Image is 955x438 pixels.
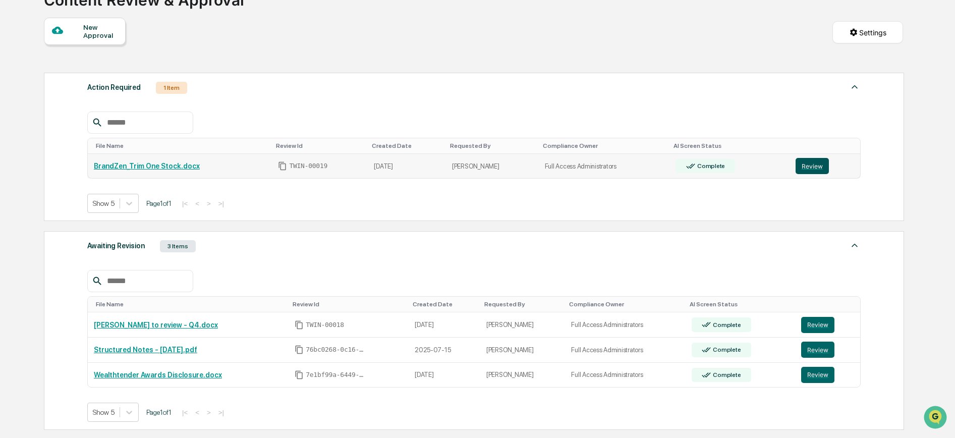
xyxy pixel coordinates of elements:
[801,342,834,358] button: Review
[796,158,855,174] a: Review
[695,162,725,170] div: Complete
[368,154,446,179] td: [DATE]
[179,199,191,208] button: |<
[146,408,172,416] span: Page 1 of 1
[20,127,65,137] span: Preclearance
[711,371,741,378] div: Complete
[83,23,117,39] div: New Approval
[801,317,834,333] button: Review
[801,367,854,383] a: Review
[849,239,861,251] img: caret
[278,161,287,171] span: Copy Id
[94,371,222,379] a: Wealthtender Awards Disclosure.docx
[87,239,145,252] div: Awaiting Revision
[849,81,861,93] img: caret
[94,162,200,170] a: BrandZen_Trim One Stock.docx
[100,171,122,179] span: Pylon
[192,199,202,208] button: <
[565,363,685,388] td: Full Access Administrators
[711,346,741,353] div: Complete
[172,80,184,92] button: Start new chat
[94,321,218,329] a: [PERSON_NAME] to review - Q4.docx
[480,338,566,363] td: [PERSON_NAME]
[10,77,28,95] img: 1746055101610-c473b297-6a78-478c-a979-82029cc54cd1
[295,370,304,379] span: Copy Id
[480,312,566,338] td: [PERSON_NAME]
[96,142,268,149] div: Toggle SortBy
[69,123,129,141] a: 🗄️Attestations
[10,21,184,37] p: How can we help?
[83,127,125,137] span: Attestations
[295,320,304,330] span: Copy Id
[34,87,128,95] div: We're available if you need us!
[71,171,122,179] a: Powered byPylon
[673,142,785,149] div: Toggle SortBy
[276,142,364,149] div: Toggle SortBy
[87,81,141,94] div: Action Required
[6,123,69,141] a: 🖐️Preclearance
[372,142,442,149] div: Toggle SortBy
[293,301,405,308] div: Toggle SortBy
[73,128,81,136] div: 🗄️
[6,142,68,160] a: 🔎Data Lookup
[565,312,685,338] td: Full Access Administrators
[289,162,327,170] span: TWIN-00019
[409,338,480,363] td: 2025-07-15
[204,199,214,208] button: >
[192,408,202,417] button: <
[10,147,18,155] div: 🔎
[204,408,214,417] button: >
[160,240,196,252] div: 3 Items
[306,371,366,379] span: 7e1bf99a-6449-45c3-8181-c0e5f5f3b389
[569,301,681,308] div: Toggle SortBy
[409,363,480,388] td: [DATE]
[480,363,566,388] td: [PERSON_NAME]
[215,199,227,208] button: >|
[306,346,366,354] span: 76bc0268-0c16-4ddb-b54e-a2884c5893c1
[96,301,285,308] div: Toggle SortBy
[690,301,792,308] div: Toggle SortBy
[798,142,857,149] div: Toggle SortBy
[34,77,165,87] div: Start new chat
[484,301,561,308] div: Toggle SortBy
[146,199,172,207] span: Page 1 of 1
[801,317,854,333] a: Review
[796,158,829,174] button: Review
[801,342,854,358] a: Review
[10,128,18,136] div: 🖐️
[832,21,903,43] button: Settings
[94,346,197,354] a: Structured Notes - [DATE].pdf
[409,312,480,338] td: [DATE]
[923,405,950,432] iframe: Open customer support
[450,142,535,149] div: Toggle SortBy
[543,142,666,149] div: Toggle SortBy
[539,154,670,179] td: Full Access Administrators
[179,408,191,417] button: |<
[306,321,344,329] span: TWIN-00018
[413,301,476,308] div: Toggle SortBy
[295,345,304,354] span: Copy Id
[803,301,856,308] div: Toggle SortBy
[20,146,64,156] span: Data Lookup
[801,367,834,383] button: Review
[711,321,741,328] div: Complete
[215,408,227,417] button: >|
[565,338,685,363] td: Full Access Administrators
[156,82,187,94] div: 1 Item
[446,154,539,179] td: [PERSON_NAME]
